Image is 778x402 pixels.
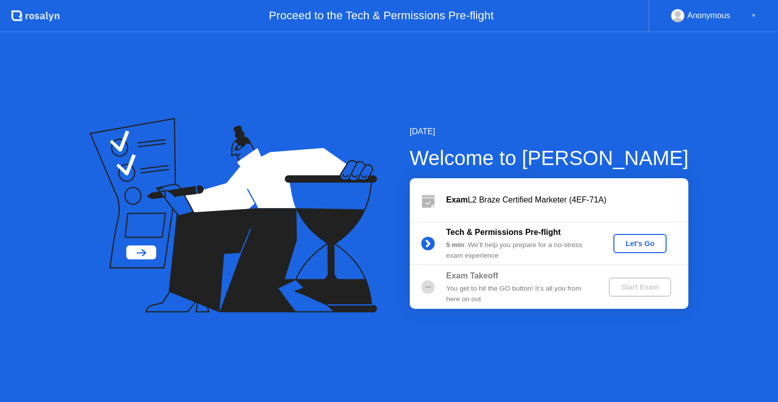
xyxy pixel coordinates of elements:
div: Let's Go [617,239,663,248]
div: You get to hit the GO button! It’s all you from here on out [446,284,592,304]
b: 5 min [446,241,464,249]
div: Anonymous [687,9,730,22]
div: : We’ll help you prepare for a no-stress exam experience [446,240,592,261]
div: [DATE] [410,126,689,138]
b: Exam Takeoff [446,271,498,280]
button: Start Exam [609,277,671,297]
div: ▼ [751,9,756,22]
button: Let's Go [613,234,667,253]
b: Exam [446,195,468,204]
b: Tech & Permissions Pre-flight [446,228,561,236]
div: Welcome to [PERSON_NAME] [410,143,689,173]
div: L2 Braze Certified Marketer (4EF-71A) [446,194,688,206]
div: Start Exam [613,283,667,291]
